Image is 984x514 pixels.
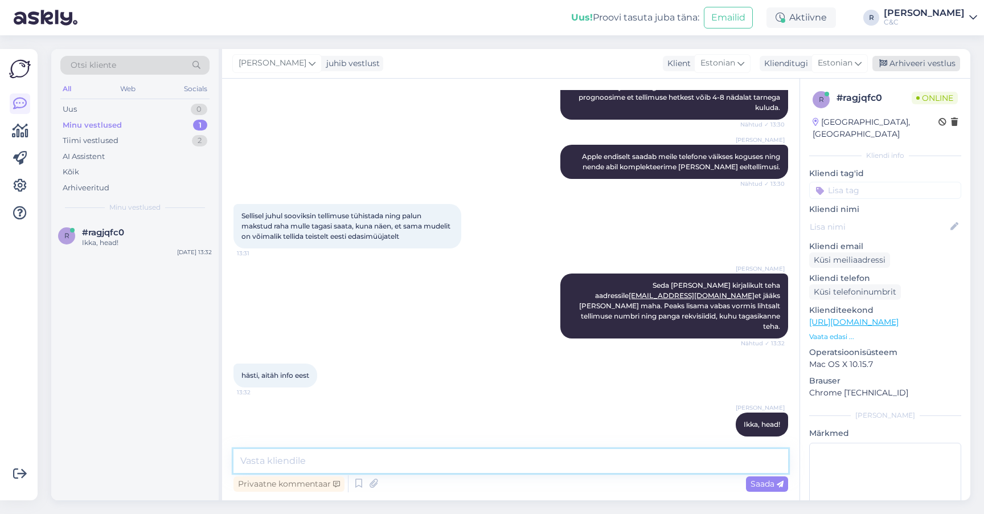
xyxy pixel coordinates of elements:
span: Otsi kliente [71,59,116,71]
div: [GEOGRAPHIC_DATA], [GEOGRAPHIC_DATA] [813,116,938,140]
span: #ragjqfc0 [82,227,124,238]
span: [PERSON_NAME] [736,264,785,273]
div: Aktiivne [766,7,836,28]
b: Uus! [571,12,593,23]
div: 1 [193,120,207,131]
div: Ikka, head! [82,238,212,248]
input: Lisa tag [809,182,961,199]
div: C&C [884,18,965,27]
div: Socials [182,81,210,96]
div: # ragjqfc0 [837,91,912,105]
div: [DATE] 13:32 [177,248,212,256]
p: Klienditeekond [809,304,961,316]
div: AI Assistent [63,151,105,162]
div: [PERSON_NAME] [884,9,965,18]
span: Nähtud ✓ 13:30 [740,180,785,188]
div: Web [118,81,138,96]
div: Arhiveeritud [63,182,109,194]
p: Kliendi tag'id [809,168,961,180]
span: Apple endiselt saadab meile telefone väikses koguses ning nende abil komplekteerime [PERSON_NAME]... [582,152,782,171]
p: Vaata edasi ... [809,332,961,342]
span: r [819,95,824,104]
span: hästi, aitäh info eest [241,371,309,380]
span: 13:32 [237,388,280,397]
div: Klient [663,58,691,70]
span: 13:31 [237,249,280,258]
p: Brauser [809,375,961,387]
div: 0 [191,104,207,115]
div: Proovi tasuta juba täna: [571,11,699,25]
span: Nähtud ✓ 13:32 [741,339,785,348]
div: Tiimi vestlused [63,135,118,146]
div: Kõik [63,166,79,178]
img: Askly Logo [9,58,31,80]
span: 13:32 [742,437,785,446]
span: Nähtud ✓ 13:30 [740,120,785,129]
span: [PERSON_NAME] [736,136,785,144]
div: Küsi meiliaadressi [809,252,890,268]
a: [URL][DOMAIN_NAME] [809,317,899,327]
span: Tere! Kahjuks midagi konkreetset ei ole öelda kuid hetkel prognoosime et tellimuse hetkest võib 4... [579,83,782,112]
span: r [64,231,69,240]
span: Estonian [818,57,852,70]
div: R [863,10,879,26]
button: Emailid [704,7,753,28]
div: Uus [63,104,77,115]
a: [EMAIL_ADDRESS][DOMAIN_NAME] [629,291,755,300]
div: Küsi telefoninumbrit [809,284,901,300]
div: Arhiveeri vestlus [872,56,960,71]
p: Operatsioonisüsteem [809,346,961,358]
p: Kliendi telefon [809,272,961,284]
a: [PERSON_NAME]C&C [884,9,977,27]
div: Klienditugi [760,58,808,70]
div: Kliendi info [809,150,961,161]
span: Minu vestlused [109,202,161,213]
div: juhib vestlust [322,58,380,70]
p: Mac OS X 10.15.7 [809,358,961,370]
div: All [60,81,73,96]
div: [PERSON_NAME] [809,410,961,421]
input: Lisa nimi [810,221,948,233]
p: Märkmed [809,427,961,439]
span: Ikka, head! [744,420,780,429]
span: Sellisel juhul sooviksin tellimuse tühistada ning palun makstud raha mulle tagasi saata, kuna näe... [241,211,452,240]
span: Estonian [700,57,735,70]
span: Seda [PERSON_NAME] kirjalikult teha aadressile et jääks [PERSON_NAME] maha. Peaks lisama vabas vo... [579,281,782,331]
div: Minu vestlused [63,120,122,131]
span: [PERSON_NAME] [239,57,306,70]
p: Kliendi nimi [809,203,961,215]
div: Privaatne kommentaar [233,476,345,492]
span: Saada [751,479,784,489]
span: Online [912,92,958,104]
span: [PERSON_NAME] [736,403,785,412]
p: Kliendi email [809,240,961,252]
div: 2 [192,135,207,146]
p: Chrome [TECHNICAL_ID] [809,387,961,399]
